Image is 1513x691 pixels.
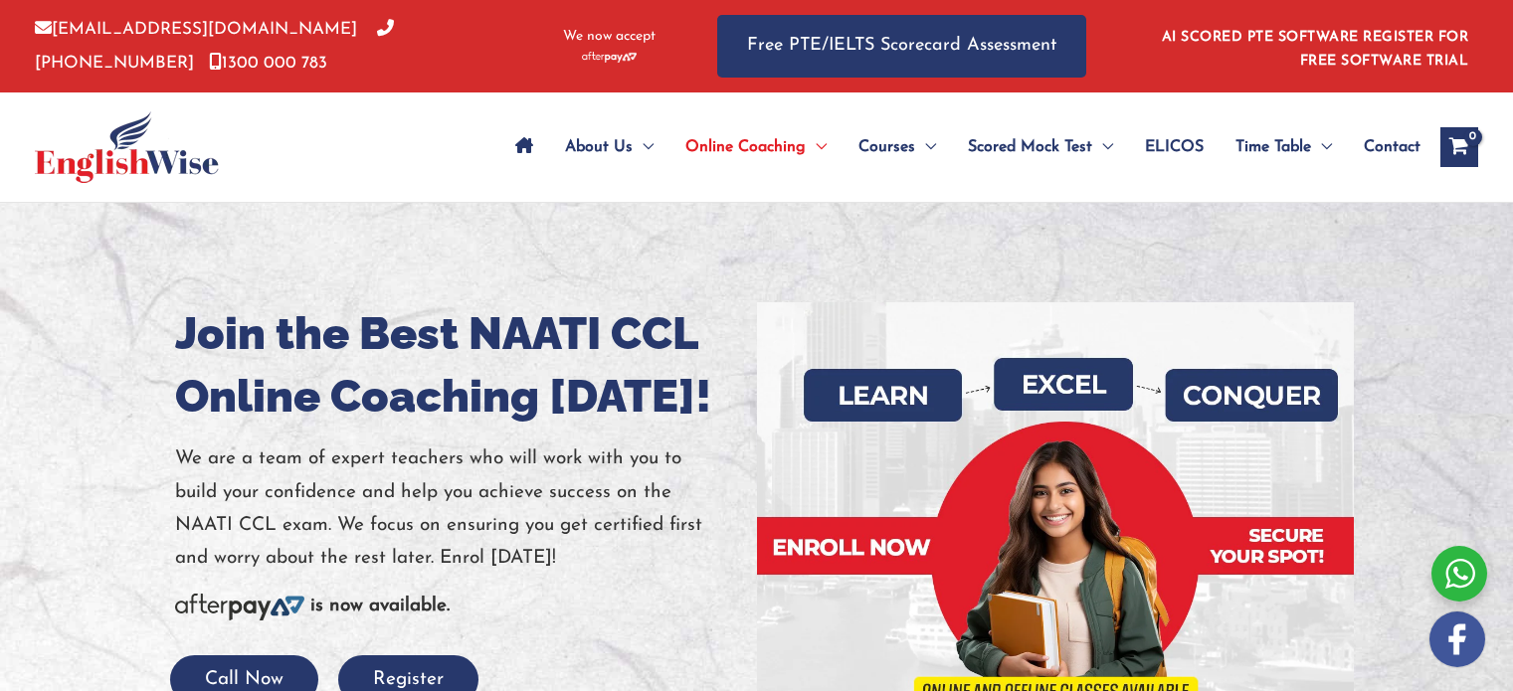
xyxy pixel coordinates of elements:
span: Courses [858,112,915,182]
a: CoursesMenu Toggle [843,112,952,182]
span: About Us [565,112,633,182]
span: Menu Toggle [633,112,654,182]
a: ELICOS [1129,112,1220,182]
span: We now accept [563,27,656,47]
span: Menu Toggle [915,112,936,182]
a: 1300 000 783 [209,55,327,72]
img: white-facebook.png [1429,611,1485,667]
a: Scored Mock TestMenu Toggle [952,112,1129,182]
span: Menu Toggle [806,112,827,182]
a: Contact [1348,112,1420,182]
a: Call Now [170,670,318,689]
a: Online CoachingMenu Toggle [669,112,843,182]
img: cropped-ew-logo [35,111,219,183]
span: Contact [1364,112,1420,182]
span: Online Coaching [685,112,806,182]
a: About UsMenu Toggle [549,112,669,182]
a: Register [338,670,478,689]
span: ELICOS [1145,112,1204,182]
span: Menu Toggle [1092,112,1113,182]
a: View Shopping Cart, empty [1440,127,1478,167]
span: Time Table [1235,112,1311,182]
a: [EMAIL_ADDRESS][DOMAIN_NAME] [35,21,357,38]
h1: Join the Best NAATI CCL Online Coaching [DATE]! [175,302,742,428]
aside: Header Widget 1 [1150,14,1478,79]
img: Afterpay-Logo [582,52,637,63]
span: Scored Mock Test [968,112,1092,182]
a: Time TableMenu Toggle [1220,112,1348,182]
b: is now available. [310,597,450,615]
span: Menu Toggle [1311,112,1332,182]
p: We are a team of expert teachers who will work with you to build your confidence and help you ach... [175,442,742,575]
img: Afterpay-Logo [175,594,304,620]
a: AI SCORED PTE SOFTWARE REGISTER FOR FREE SOFTWARE TRIAL [1162,30,1469,69]
a: [PHONE_NUMBER] [35,21,394,71]
a: Free PTE/IELTS Scorecard Assessment [717,15,1086,78]
nav: Site Navigation: Main Menu [499,112,1420,182]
